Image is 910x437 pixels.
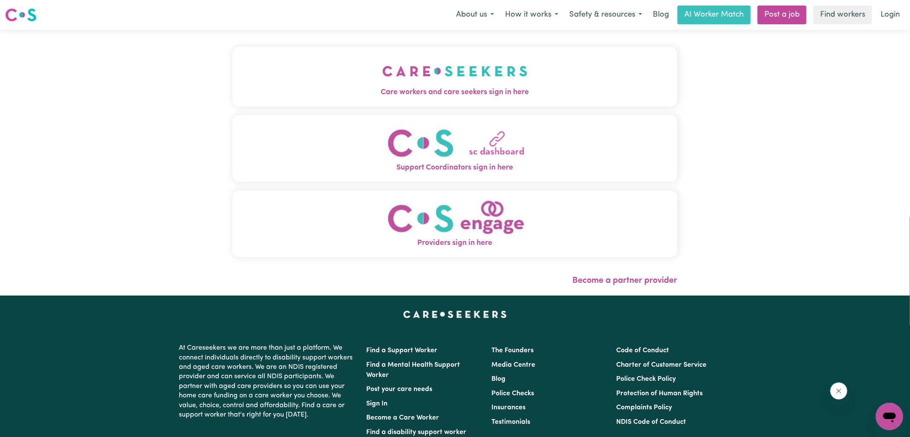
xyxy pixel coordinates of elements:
a: Charter of Customer Service [616,362,706,368]
button: How it works [499,6,564,24]
a: Post your care needs [367,386,433,393]
iframe: Close message [830,382,847,400]
span: Providers sign in here [233,238,677,249]
a: Police Checks [491,390,534,397]
a: Insurances [491,404,525,411]
button: Providers sign in here [233,190,677,257]
a: Become a partner provider [573,276,677,285]
a: Media Centre [491,362,535,368]
a: Find workers [813,6,872,24]
a: The Founders [491,347,534,354]
a: Sign In [367,400,388,407]
a: Blog [491,376,505,382]
a: Police Check Policy [616,376,676,382]
a: Find a disability support worker [367,429,467,436]
a: Protection of Human Rights [616,390,703,397]
a: Find a Mental Health Support Worker [367,362,460,379]
a: Careseekers home page [403,311,507,318]
a: AI Worker Match [677,6,751,24]
span: Support Coordinators sign in here [233,162,677,173]
iframe: Button to launch messaging window [876,403,903,430]
span: Care workers and care seekers sign in here [233,87,677,98]
a: Careseekers logo [5,5,37,25]
a: Code of Conduct [616,347,669,354]
a: Login [876,6,905,24]
button: Care workers and care seekers sign in here [233,47,677,106]
button: Safety & resources [564,6,648,24]
a: Testimonials [491,419,530,425]
a: Blog [648,6,674,24]
a: Find a Support Worker [367,347,438,354]
a: Become a Care Worker [367,414,439,421]
img: Careseekers logo [5,7,37,23]
button: About us [451,6,499,24]
a: Complaints Policy [616,404,672,411]
a: NDIS Code of Conduct [616,419,686,425]
span: Need any help? [5,6,52,13]
button: Support Coordinators sign in here [233,115,677,182]
p: At Careseekers we are more than just a platform. We connect individuals directly to disability su... [179,340,356,423]
a: Post a job [758,6,807,24]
